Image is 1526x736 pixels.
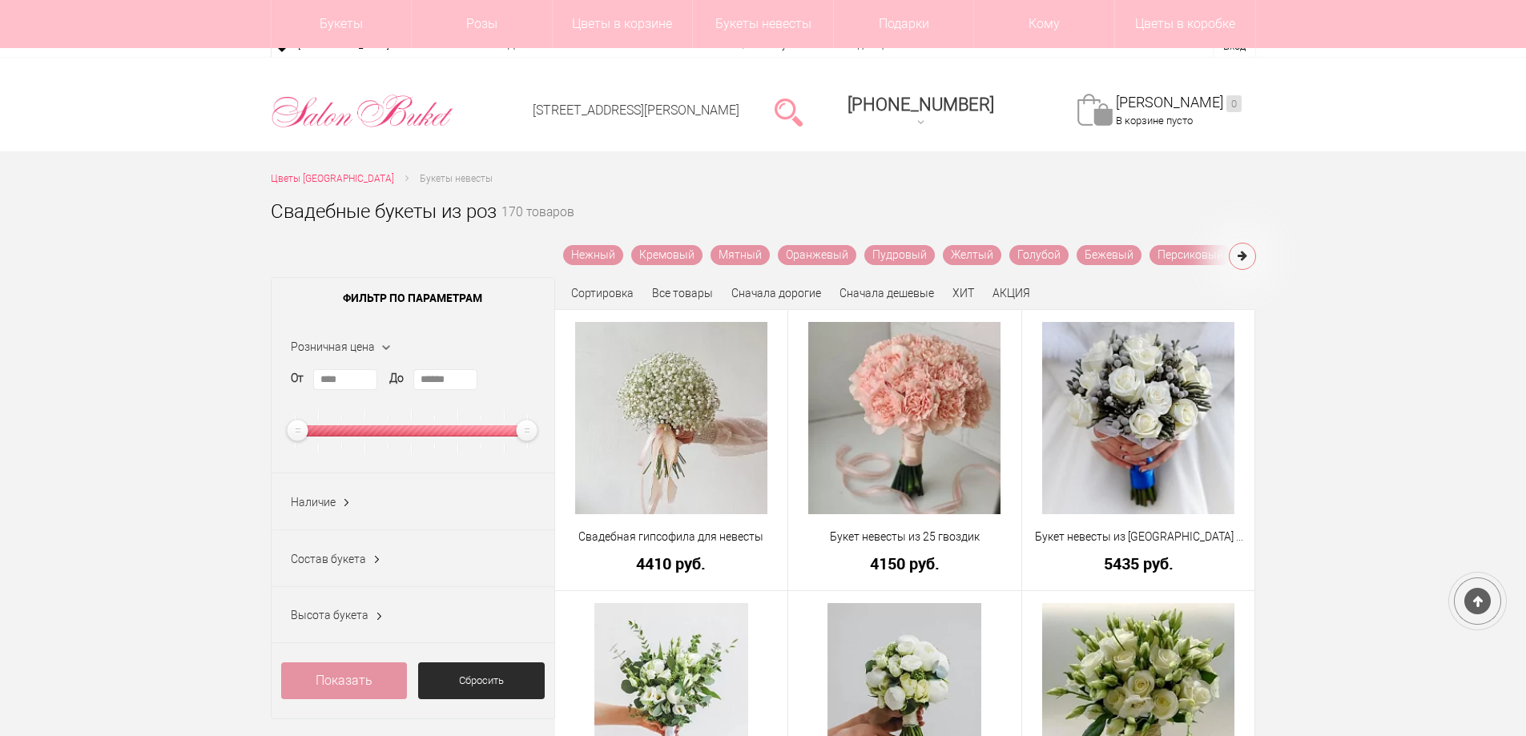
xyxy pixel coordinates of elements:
[778,245,856,265] a: Оранжевый
[864,245,935,265] a: Пудровый
[291,496,336,509] span: Наличие
[993,287,1030,300] a: АКЦИЯ
[731,287,821,300] a: Сначала дорогие
[281,662,408,699] a: Показать
[571,287,634,300] span: Сортировка
[840,287,934,300] a: Сначала дешевые
[1033,529,1245,545] a: Букет невесты из [GEOGRAPHIC_DATA] и белых роз
[272,278,554,318] span: Фильтр по параметрам
[271,173,394,184] span: Цветы [GEOGRAPHIC_DATA]
[291,370,304,387] label: От
[711,245,770,265] a: Мятный
[271,197,497,226] h1: Свадебные букеты из роз
[631,245,703,265] a: Кремовый
[563,245,623,265] a: Нежный
[566,555,778,572] a: 4410 руб.
[808,322,1001,514] img: Букет невесты из 25 гвоздик
[838,89,1004,135] a: [PHONE_NUMBER]
[848,95,994,115] div: [PHONE_NUMBER]
[1009,245,1069,265] a: Голубой
[1116,94,1242,112] a: [PERSON_NAME]
[575,322,767,514] img: Свадебная гипсофила для невесты
[291,340,375,353] span: Розничная цена
[652,287,713,300] a: Все товары
[389,370,404,387] label: До
[291,553,366,565] span: Состав букета
[291,609,368,621] span: Высота букета
[271,90,454,132] img: Цветы Нижний Новгород
[799,555,1011,572] a: 4150 руб.
[1033,555,1245,572] a: 5435 руб.
[418,662,545,699] a: Сбросить
[501,207,574,245] small: 170 товаров
[1077,245,1141,265] a: Бежевый
[943,245,1001,265] a: Желтый
[952,287,974,300] a: ХИТ
[799,529,1011,545] a: Букет невесты из 25 гвоздик
[533,103,739,118] a: [STREET_ADDRESS][PERSON_NAME]
[1042,322,1234,514] img: Букет невесты из брунии и белых роз
[271,171,394,187] a: Цветы [GEOGRAPHIC_DATA]
[1226,95,1242,112] ins: 0
[420,173,493,184] span: Букеты невесты
[1116,115,1193,127] span: В корзине пусто
[1150,245,1231,265] a: Персиковый
[566,529,778,545] a: Свадебная гипсофила для невесты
